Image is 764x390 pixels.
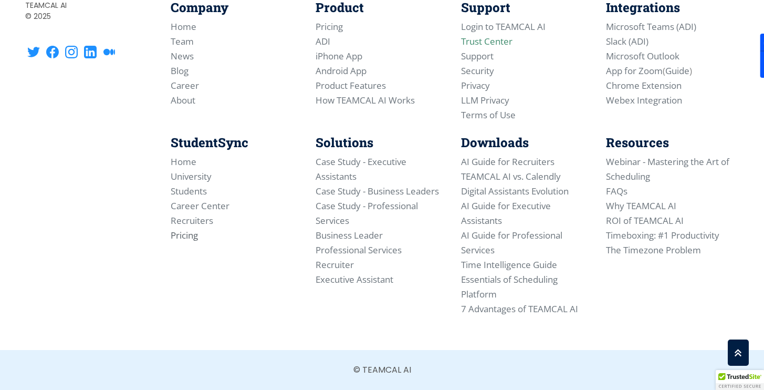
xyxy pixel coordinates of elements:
h4: StudentSync [171,135,303,150]
a: Team [171,35,194,47]
a: Case Study - Professional Services [316,200,418,227]
a: News [171,50,194,62]
a: Business Leader [316,229,383,241]
a: Recruiters [171,214,213,227]
a: FAQs [606,185,627,197]
a: Timeboxing: #1 Productivity [606,229,719,241]
a: Webinar - Mastering the Art of Scheduling [606,156,729,182]
a: App for Zoom [606,65,663,77]
a: Android App [316,65,367,77]
a: Terms of Use [461,109,516,121]
a: Students [171,185,207,197]
a: AI Guide for Professional Services [461,229,562,256]
a: Why TEAMCAL AI [606,200,676,212]
a: About [171,94,195,106]
a: Security [461,65,494,77]
a: ROI of TEAMCAL AI [606,214,684,227]
a: AI Guide for Executive Assistants [461,200,551,227]
h4: Resources [606,135,739,150]
a: Blog [171,65,189,77]
a: Pricing [316,20,343,33]
div: TrustedSite Certified [716,370,764,390]
a: Essentials of Scheduling Platform [461,273,558,300]
p: © TEAMCAL AI [42,363,723,378]
a: iPhone App [316,50,362,62]
a: Chrome Extension [606,79,682,91]
a: Home [171,156,196,168]
h4: Solutions [316,135,448,150]
h4: Downloads [461,135,594,150]
a: Microsoft Outlook [606,50,679,62]
a: Pricing [171,229,198,241]
a: How TEAMCAL AI Works [316,94,415,106]
a: Case Study - Business Leaders [316,185,439,197]
a: Support [461,50,494,62]
a: Executive Assistant [316,273,393,285]
a: Career [171,79,199,91]
a: AI Guide for Recruiters [461,156,554,168]
a: Digital Assistants Evolution [461,185,569,197]
a: Trust Center [461,35,512,47]
a: Career Center [171,200,229,212]
a: Slack (ADI) [606,35,648,47]
a: Webex Integration [606,94,682,106]
a: Professional Services [316,244,402,256]
a: TEAMCAL AI vs. Calendly [461,170,561,182]
a: ADI [316,35,330,47]
a: Privacy [461,79,490,91]
a: Recruiter [316,259,354,271]
a: University [171,170,212,182]
a: Product Features [316,79,386,91]
a: The Timezone Problem [606,244,701,256]
a: Login to TEAMCAL AI [461,20,546,33]
a: LLM Privacy [461,94,509,106]
a: Microsoft Teams (ADI) [606,20,696,33]
li: ( ) [606,64,739,78]
a: Home [171,20,196,33]
a: Guide [665,65,689,77]
a: Time Intelligence Guide [461,259,557,271]
a: Case Study - Executive Assistants [316,156,406,182]
a: 7 Advantages of TEAMCAL AI [461,303,578,315]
